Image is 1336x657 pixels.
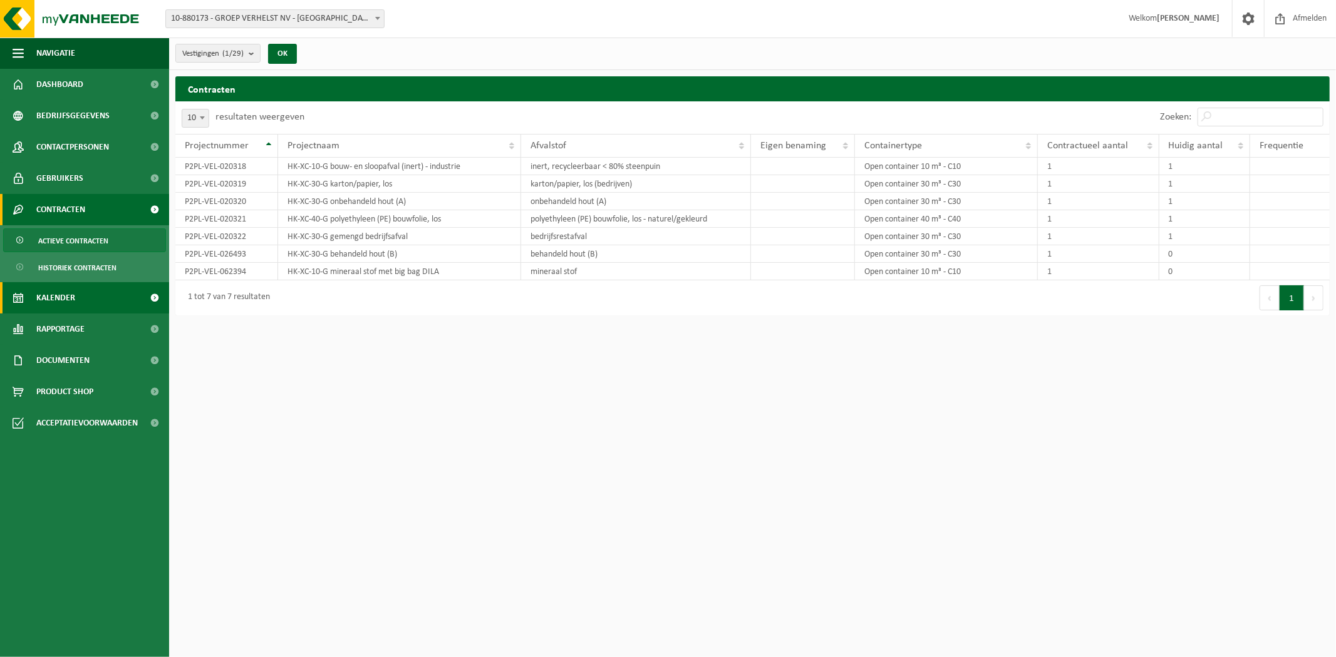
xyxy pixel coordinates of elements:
[521,193,750,210] td: onbehandeld hout (A)
[855,228,1038,245] td: Open container 30 m³ - C30
[3,255,166,279] a: Historiek contracten
[36,407,138,439] span: Acceptatievoorwaarden
[36,69,83,100] span: Dashboard
[521,228,750,245] td: bedrijfsrestafval
[521,210,750,228] td: polyethyleen (PE) bouwfolie, los - naturel/gekleurd
[855,210,1038,228] td: Open container 40 m³ - C40
[1038,263,1159,280] td: 1
[175,210,278,228] td: P2PL-VEL-020321
[38,229,108,253] span: Actieve contracten
[166,10,384,28] span: 10-880173 - GROEP VERHELST NV - OOSTENDE
[864,141,922,151] span: Containertype
[222,49,244,58] count: (1/29)
[1160,113,1191,123] label: Zoeken:
[175,193,278,210] td: P2PL-VEL-020320
[1038,210,1159,228] td: 1
[1038,193,1159,210] td: 1
[1159,210,1250,228] td: 1
[182,44,244,63] span: Vestigingen
[175,158,278,175] td: P2PL-VEL-020318
[855,245,1038,263] td: Open container 30 m³ - C30
[1038,245,1159,263] td: 1
[36,282,75,313] span: Kalender
[278,245,521,263] td: HK-XC-30-G behandeld hout (B)
[182,109,209,127] span: 10
[182,109,209,128] span: 10
[36,131,109,163] span: Contactpersonen
[287,141,339,151] span: Projectnaam
[3,228,166,252] a: Actieve contracten
[1280,285,1304,310] button: 1
[278,210,521,228] td: HK-XC-40-G polyethyleen (PE) bouwfolie, los
[278,175,521,193] td: HK-XC-30-G karton/papier, los
[855,193,1038,210] td: Open container 30 m³ - C30
[165,9,385,28] span: 10-880173 - GROEP VERHELST NV - OOSTENDE
[1260,285,1280,310] button: Previous
[175,228,278,245] td: P2PL-VEL-020322
[278,158,521,175] td: HK-XC-10-G bouw- en sloopafval (inert) - industrie
[215,112,304,122] label: resultaten weergeven
[182,287,270,309] div: 1 tot 7 van 7 resultaten
[175,175,278,193] td: P2PL-VEL-020319
[175,44,261,63] button: Vestigingen(1/29)
[1260,141,1303,151] span: Frequentie
[36,100,110,131] span: Bedrijfsgegevens
[521,175,750,193] td: karton/papier, los (bedrijven)
[175,263,278,280] td: P2PL-VEL-062394
[185,141,249,151] span: Projectnummer
[1159,263,1250,280] td: 0
[760,141,826,151] span: Eigen benaming
[1169,141,1223,151] span: Huidig aantal
[36,194,85,225] span: Contracten
[1157,14,1219,23] strong: [PERSON_NAME]
[1159,228,1250,245] td: 1
[1159,245,1250,263] td: 0
[1038,175,1159,193] td: 1
[855,263,1038,280] td: Open container 10 m³ - C10
[1038,228,1159,245] td: 1
[521,245,750,263] td: behandeld hout (B)
[278,193,521,210] td: HK-XC-30-G onbehandeld hout (A)
[531,141,566,151] span: Afvalstof
[36,313,85,345] span: Rapportage
[521,158,750,175] td: inert, recycleerbaar < 80% steenpuin
[1038,158,1159,175] td: 1
[1159,175,1250,193] td: 1
[855,158,1038,175] td: Open container 10 m³ - C10
[175,245,278,263] td: P2PL-VEL-026493
[1047,141,1128,151] span: Contractueel aantal
[36,38,75,69] span: Navigatie
[278,263,521,280] td: HK-XC-10-G mineraal stof met big bag DILA
[1159,158,1250,175] td: 1
[855,175,1038,193] td: Open container 30 m³ - C30
[1304,285,1323,310] button: Next
[38,256,117,280] span: Historiek contracten
[36,163,83,194] span: Gebruikers
[36,376,93,407] span: Product Shop
[175,76,1330,101] h2: Contracten
[268,44,297,64] button: OK
[36,345,90,376] span: Documenten
[278,228,521,245] td: HK-XC-30-G gemengd bedrijfsafval
[1159,193,1250,210] td: 1
[521,263,750,280] td: mineraal stof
